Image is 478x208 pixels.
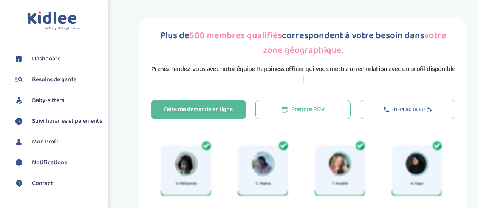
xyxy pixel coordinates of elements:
[13,136,102,148] a: Mon Profil
[32,137,60,146] span: Mon Profil
[13,157,25,168] img: notification.svg
[13,95,102,106] a: Baby-sitters
[13,136,25,148] img: profil.svg
[13,95,25,106] img: babysitters.svg
[164,105,233,114] div: Faire ma demande en ligne
[13,178,25,189] img: contact.svg
[13,74,25,85] img: besoin.svg
[151,28,455,58] h1: Plus de correspondent à votre besoin dans
[282,105,325,114] div: Prendre RDV
[13,74,102,85] a: Besoins de garde
[13,53,25,65] img: dashboard.svg
[13,157,102,168] a: Notifications
[263,28,446,58] span: votre zone géographique.
[255,100,351,119] button: Prendre RDV
[13,116,102,127] a: Suivi horaires et paiements
[13,116,25,127] img: suivihoraire.svg
[32,75,76,84] span: Besoins de garde
[32,96,64,105] span: Baby-sitters
[13,53,102,65] a: Dashboard
[13,178,102,189] a: Contact
[189,28,282,43] span: 500 membres qualifiés
[360,100,455,119] button: 01 84 80 18 80
[32,179,53,188] span: Contact
[32,117,102,126] span: Suivi horaires et paiements
[27,11,80,31] img: logo.svg
[32,54,61,63] span: Dashboard
[32,158,67,167] span: Notifications
[392,106,425,114] span: 01 84 80 18 80
[151,64,455,85] p: Prenez rendez-vous avec notre équipe Happiness officer qui vous mettra un en relation avec un pro...
[151,100,246,119] button: Faire ma demande en ligne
